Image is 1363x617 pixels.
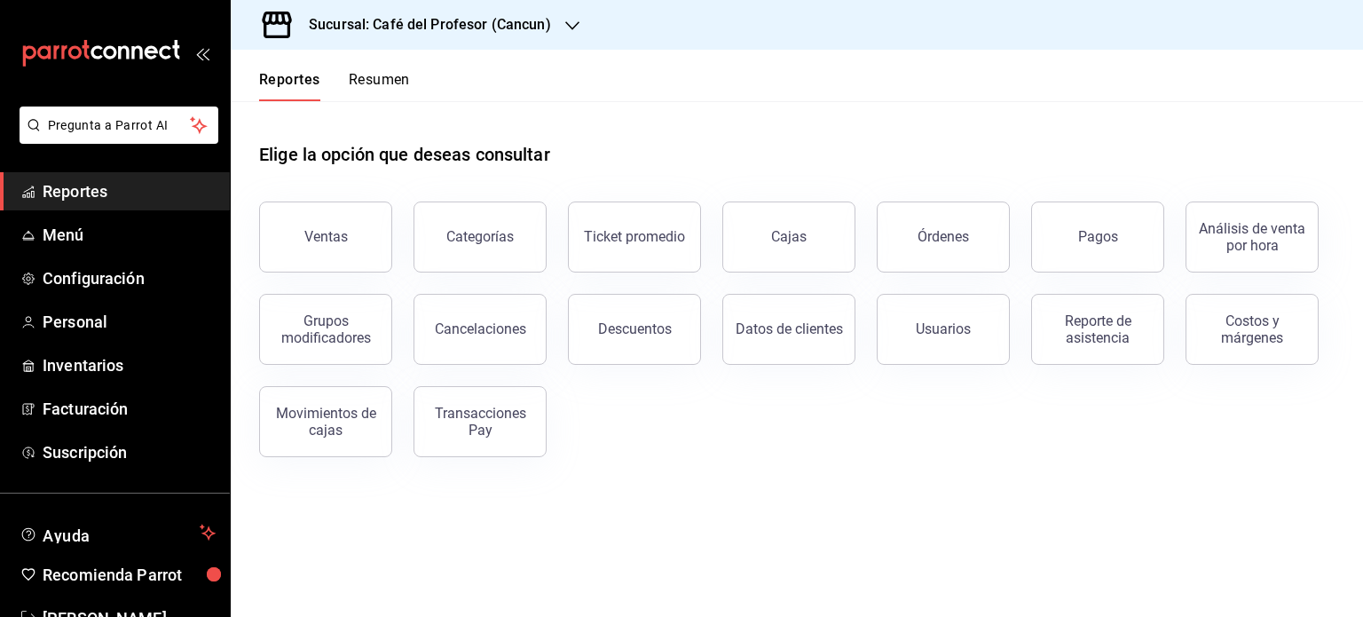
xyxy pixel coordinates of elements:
[1186,202,1319,273] button: Análisis de venta por hora
[48,116,191,135] span: Pregunta a Parrot AI
[877,294,1010,365] button: Usuarios
[43,310,216,334] span: Personal
[43,563,216,587] span: Recomienda Parrot
[259,71,320,101] button: Reportes
[435,320,526,337] div: Cancelaciones
[918,228,969,245] div: Órdenes
[736,320,843,337] div: Datos de clientes
[259,294,392,365] button: Grupos modificadores
[414,294,547,365] button: Cancelaciones
[271,312,381,346] div: Grupos modificadores
[259,141,550,168] h1: Elige la opción que deseas consultar
[877,202,1010,273] button: Órdenes
[259,202,392,273] button: Ventas
[598,320,672,337] div: Descuentos
[43,397,216,421] span: Facturación
[1197,312,1307,346] div: Costos y márgenes
[43,266,216,290] span: Configuración
[195,46,209,60] button: open_drawer_menu
[916,320,971,337] div: Usuarios
[259,386,392,457] button: Movimientos de cajas
[43,522,193,543] span: Ayuda
[1078,228,1118,245] div: Pagos
[1043,312,1153,346] div: Reporte de asistencia
[1197,220,1307,254] div: Análisis de venta por hora
[43,353,216,377] span: Inventarios
[771,226,808,248] div: Cajas
[349,71,410,101] button: Resumen
[259,71,410,101] div: navigation tabs
[43,179,216,203] span: Reportes
[1031,202,1164,273] button: Pagos
[722,202,855,273] a: Cajas
[20,107,218,144] button: Pregunta a Parrot AI
[446,228,514,245] div: Categorías
[12,129,218,147] a: Pregunta a Parrot AI
[1186,294,1319,365] button: Costos y márgenes
[722,294,855,365] button: Datos de clientes
[1031,294,1164,365] button: Reporte de asistencia
[43,223,216,247] span: Menú
[414,386,547,457] button: Transacciones Pay
[568,294,701,365] button: Descuentos
[584,228,685,245] div: Ticket promedio
[271,405,381,439] div: Movimientos de cajas
[295,14,551,36] h3: Sucursal: Café del Profesor (Cancun)
[43,440,216,464] span: Suscripción
[568,202,701,273] button: Ticket promedio
[304,228,348,245] div: Ventas
[414,202,547,273] button: Categorías
[425,405,535,439] div: Transacciones Pay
